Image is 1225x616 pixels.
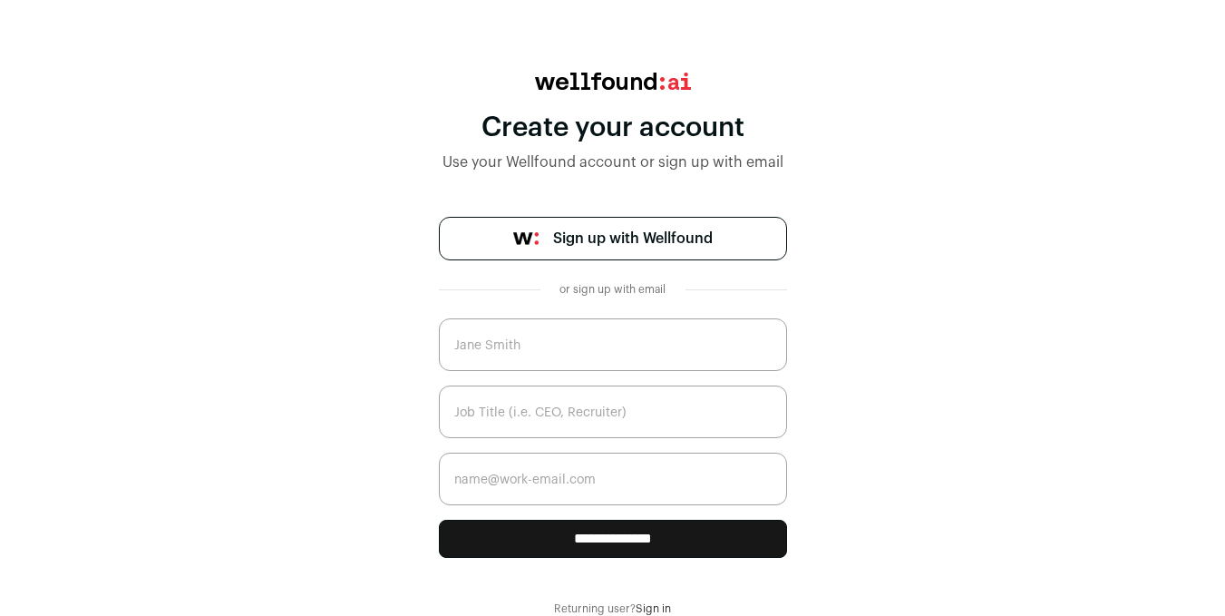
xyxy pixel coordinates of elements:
div: Create your account [439,112,787,144]
div: Use your Wellfound account or sign up with email [439,152,787,173]
img: wellfound-symbol-flush-black-fb3c872781a75f747ccb3a119075da62bfe97bd399995f84a933054e44a575c4.png [513,232,539,245]
a: Sign up with Wellfound [439,217,787,260]
a: Sign in [636,603,671,614]
div: Returning user? [439,601,787,616]
span: Sign up with Wellfound [553,228,713,249]
input: name@work-email.com [439,453,787,505]
input: Jane Smith [439,318,787,371]
input: Job Title (i.e. CEO, Recruiter) [439,386,787,438]
div: or sign up with email [555,282,671,297]
img: wellfound:ai [535,73,691,90]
